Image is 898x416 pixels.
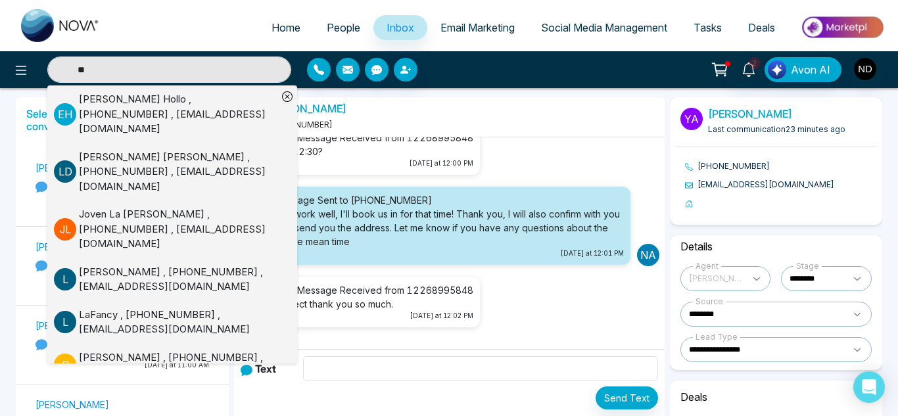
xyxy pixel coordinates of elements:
button: Send Text [596,386,658,409]
p: L [54,268,76,290]
p: C [54,354,76,376]
p: [PERSON_NAME] [35,240,209,254]
small: [DATE] at 12:01 PM [252,248,624,258]
p: [PHONE_NUMBER] [35,337,209,351]
span: Inbox [387,21,414,34]
a: [PERSON_NAME] [262,102,346,115]
p: J L [54,218,76,241]
div: Source [693,296,726,308]
a: Tasks [680,15,735,40]
a: [PERSON_NAME] [708,107,792,120]
a: Inbox [373,15,427,40]
a: Email Marketing [427,15,528,40]
a: People [314,15,373,40]
p: [DATE] at 11:12 AM [35,202,209,212]
p: Na [637,244,659,266]
img: Market-place.gif [795,12,890,42]
a: Home [258,15,314,40]
div: Lead Type [693,331,740,343]
span: Email Marketing [440,21,515,34]
img: Lead Flow [768,60,786,79]
div: LaFancy , [PHONE_NUMBER] , [EMAIL_ADDRESS][DOMAIN_NAME] [79,308,277,337]
li: [PHONE_NUMBER] [685,160,878,172]
img: User Avatar [854,58,876,80]
span: 2 [749,57,761,69]
p: Ya [680,108,703,130]
a: Deals [735,15,788,40]
h6: Details [675,235,878,258]
span: Avon AI [791,62,830,78]
span: Social Media Management [541,21,667,34]
h5: Select conversations [26,108,120,133]
a: Social Media Management [528,15,680,40]
div: Joven La [PERSON_NAME] , [PHONE_NUMBER] , [EMAIL_ADDRESS][DOMAIN_NAME] [79,207,277,252]
div: Text Message Sent to [PHONE_NUMBER] Sure that work well, I'll book us in for that time! Thank you... [252,193,624,248]
span: Tasks [694,21,722,34]
small: [DATE] at 12:02 PM [275,311,473,321]
div: Text Message Received from 12268995848 Perfect thank you so much. [275,283,473,311]
span: Navdeep Dhillon [689,271,744,287]
div: [PERSON_NAME] , [PHONE_NUMBER] , [EMAIL_ADDRESS][DOMAIN_NAME] [79,265,277,294]
p: L [54,311,76,333]
span: People [327,21,360,34]
div: [PERSON_NAME] , [PHONE_NUMBER] , [EMAIL_ADDRESS][DOMAIN_NAME] [79,350,277,380]
div: Text Message Received from 12268995848 12-12:30? [275,131,473,158]
div: [PERSON_NAME] [PERSON_NAME] , [PHONE_NUMBER] , [EMAIL_ADDRESS][DOMAIN_NAME] [79,150,277,195]
img: Nova CRM Logo [21,9,100,42]
h6: Deals [675,386,878,409]
p: [PERSON_NAME] [35,319,209,333]
button: Avon AI [765,57,841,82]
p: [PHONE_NUMBER] [35,179,209,193]
p: [PERSON_NAME] [35,161,209,175]
span: Home [272,21,300,34]
li: [EMAIL_ADDRESS][DOMAIN_NAME] [685,179,878,191]
p: [PERSON_NAME] [35,398,209,411]
span: Last communication 23 minutes ago [708,124,845,134]
div: Open Intercom Messenger [853,371,885,403]
p: [DATE] at 11:09 AM [35,281,209,291]
small: [DATE] at 12:00 PM [275,158,473,168]
p: E H [54,103,76,126]
p: [DATE] at 11:00 AM [35,360,209,370]
a: 2 [733,57,765,80]
b: Text [255,362,276,375]
span: Deals [748,21,775,34]
div: [PERSON_NAME] Hollo , [PHONE_NUMBER] , [EMAIL_ADDRESS][DOMAIN_NAME] [79,92,277,137]
p: [PHONE_NUMBER] [35,258,209,272]
div: Agent [693,260,721,272]
p: L D [54,160,76,183]
div: Stage [793,260,822,272]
